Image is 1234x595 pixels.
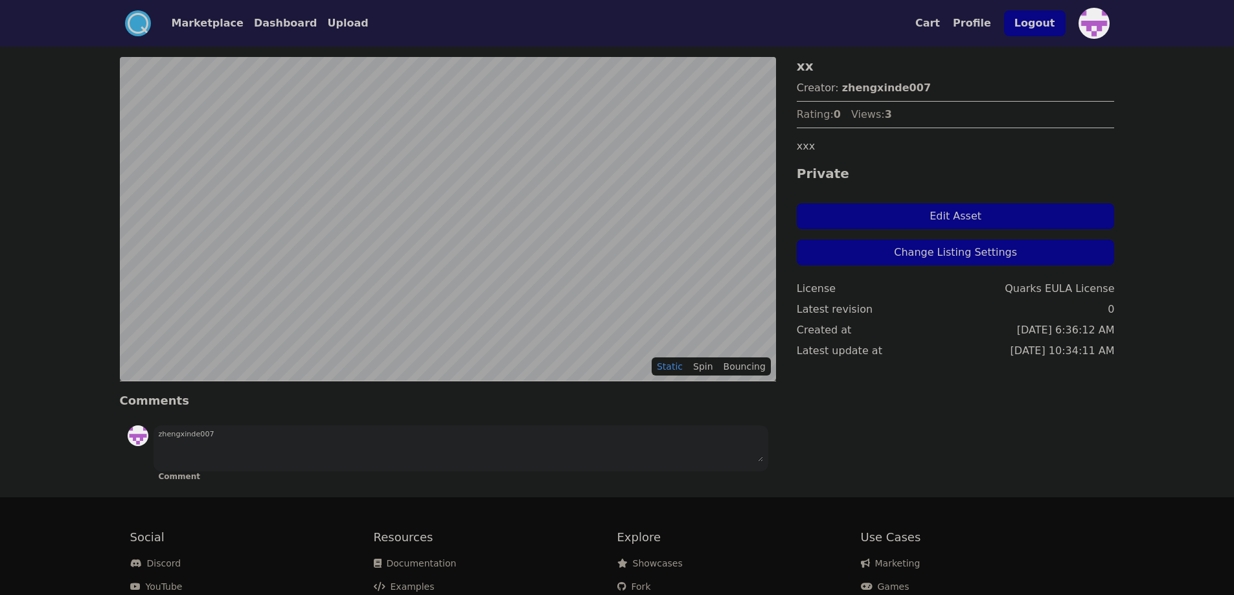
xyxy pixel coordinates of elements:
[317,16,368,31] a: Upload
[172,16,244,31] button: Marketplace
[797,322,851,338] div: Created at
[718,357,771,376] button: Bouncing
[688,357,718,376] button: Spin
[861,581,909,592] a: Games
[159,430,214,438] small: zhengxinde007
[1005,281,1114,297] div: Quarks EULA License
[797,193,1115,229] a: Edit Asset
[130,528,374,546] h2: Social
[617,581,651,592] a: Fork
[861,558,920,568] a: Marketing
[130,581,183,592] a: YouTube
[834,108,841,120] span: 0
[159,471,200,482] button: Comment
[861,528,1104,546] h2: Use Cases
[652,357,688,376] button: Static
[797,80,1115,96] p: Creator:
[374,558,457,568] a: Documentation
[797,343,882,359] div: Latest update at
[374,581,435,592] a: Examples
[151,16,244,31] a: Marketplace
[128,425,148,446] img: profile
[1079,8,1110,39] img: profile
[1004,10,1066,36] button: Logout
[851,107,892,122] div: Views:
[327,16,368,31] button: Upload
[953,16,991,31] button: Profile
[797,281,836,297] div: License
[1108,302,1114,317] div: 0
[797,107,841,122] div: Rating:
[797,139,1115,154] p: xxx
[1017,322,1115,338] div: [DATE] 6:36:12 AM
[617,558,683,568] a: Showcases
[842,82,931,94] a: zhengxinde007
[915,16,940,31] button: Cart
[617,528,861,546] h2: Explore
[797,302,873,317] div: Latest revision
[797,57,1115,75] h3: xx
[374,528,617,546] h2: Resources
[244,16,317,31] a: Dashboard
[1004,5,1066,41] a: Logout
[1011,343,1115,359] div: [DATE] 10:34:11 AM
[797,203,1115,229] button: Edit Asset
[120,392,776,410] h4: Comments
[254,16,317,31] button: Dashboard
[130,558,181,568] a: Discord
[885,108,892,120] span: 3
[797,240,1115,265] button: Change Listing Settings
[797,164,1115,183] h4: Private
